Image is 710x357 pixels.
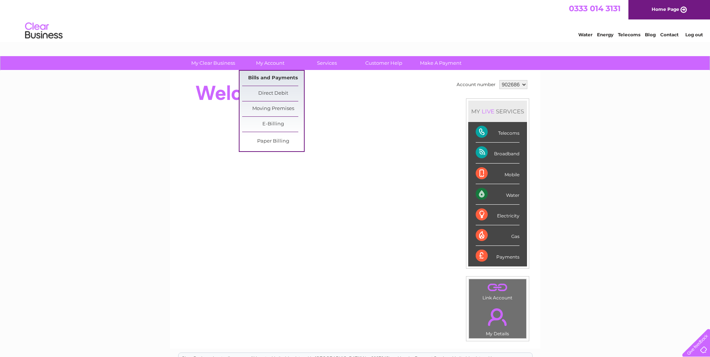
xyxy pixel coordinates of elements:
[480,108,496,115] div: LIVE
[476,225,519,246] div: Gas
[25,19,63,42] img: logo.png
[569,4,621,13] a: 0333 014 3131
[476,164,519,184] div: Mobile
[469,279,527,302] td: Link Account
[353,56,415,70] a: Customer Help
[597,32,613,37] a: Energy
[242,71,304,86] a: Bills and Payments
[578,32,592,37] a: Water
[476,122,519,143] div: Telecoms
[182,56,244,70] a: My Clear Business
[410,56,472,70] a: Make A Payment
[242,86,304,101] a: Direct Debit
[645,32,656,37] a: Blog
[242,117,304,132] a: E-Billing
[296,56,358,70] a: Services
[471,281,524,294] a: .
[471,304,524,330] a: .
[179,4,532,36] div: Clear Business is a trading name of Verastar Limited (registered in [GEOGRAPHIC_DATA] No. 3667643...
[242,134,304,149] a: Paper Billing
[660,32,679,37] a: Contact
[239,56,301,70] a: My Account
[685,32,703,37] a: Log out
[242,101,304,116] a: Moving Premises
[476,246,519,266] div: Payments
[455,78,497,91] td: Account number
[469,302,527,339] td: My Details
[468,101,527,122] div: MY SERVICES
[476,205,519,225] div: Electricity
[476,143,519,163] div: Broadband
[618,32,640,37] a: Telecoms
[476,184,519,205] div: Water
